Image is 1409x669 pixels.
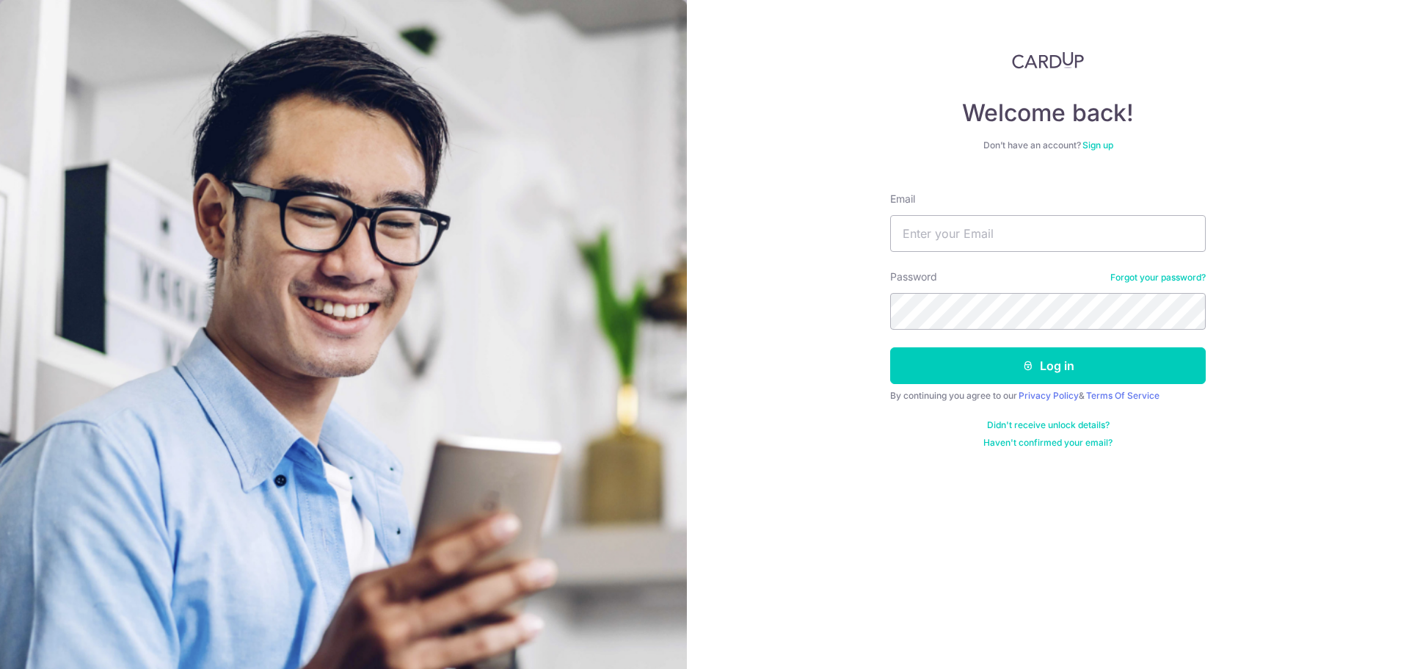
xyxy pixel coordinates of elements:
[1012,51,1084,69] img: CardUp Logo
[1082,140,1113,151] a: Sign up
[890,215,1206,252] input: Enter your Email
[890,390,1206,402] div: By continuing you agree to our &
[890,192,915,206] label: Email
[1110,272,1206,283] a: Forgot your password?
[890,347,1206,384] button: Log in
[1019,390,1079,401] a: Privacy Policy
[987,419,1110,431] a: Didn't receive unlock details?
[890,98,1206,128] h4: Welcome back!
[890,140,1206,151] div: Don’t have an account?
[1086,390,1159,401] a: Terms Of Service
[983,437,1113,449] a: Haven't confirmed your email?
[890,270,937,284] label: Password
